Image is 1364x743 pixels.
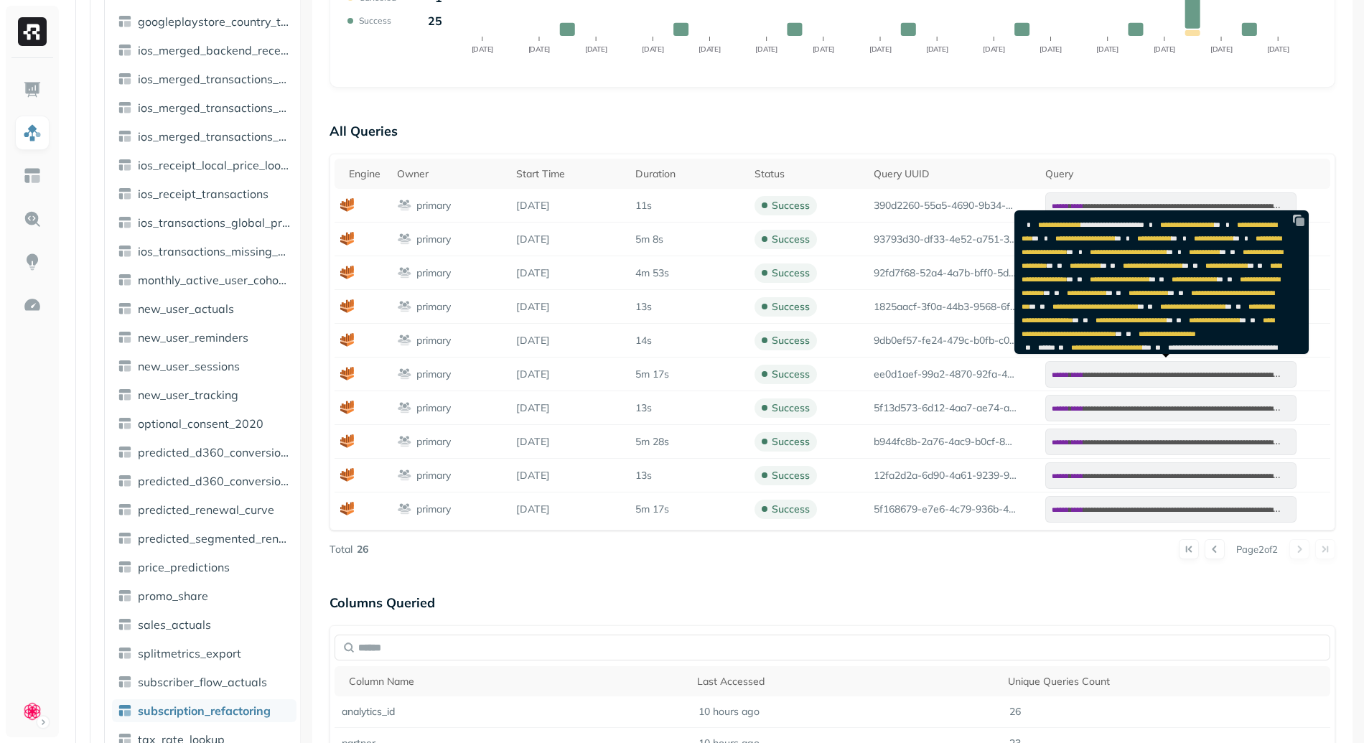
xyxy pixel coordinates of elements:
span: subscriber_flow_actuals [138,675,267,689]
tspan: [DATE] [812,45,834,54]
a: ios_transactions_missing_product_price_lookup [112,240,296,263]
span: price_predictions [138,560,230,574]
div: Engine [349,167,386,181]
p: Columns Queried [330,588,1335,617]
img: Ryft [18,17,47,46]
p: success [772,401,810,415]
img: Assets [23,123,42,142]
a: splitmetrics_export [112,642,296,665]
img: Asset Explorer [23,167,42,185]
img: workgroup [397,468,412,482]
p: 2 days ago [516,199,624,212]
img: table [118,244,132,258]
img: table [118,503,132,517]
span: ios_receipt_transactions [138,187,268,201]
p: 5m 8s [635,233,663,246]
img: table [118,215,132,230]
span: ios_receipt_local_price_lookup [138,158,291,172]
img: table [118,388,132,402]
p: 2 days ago [516,233,624,246]
p: success [772,266,810,280]
img: workgroup [397,401,412,415]
p: 13s [635,469,652,482]
img: table [118,330,132,345]
a: ios_merged_backend_receipt_transactions [112,39,296,62]
a: price_predictions [112,556,296,579]
span: new_user_sessions [138,359,240,373]
p: primary [416,503,451,516]
img: table [118,531,132,546]
tspan: [DATE] [1040,45,1062,54]
p: 5m 17s [635,503,669,516]
img: workgroup [397,333,412,347]
img: table [118,101,132,115]
img: Insights [23,253,42,271]
tspan: [DATE] [1153,45,1175,54]
div: Last Accessed [697,675,997,688]
p: 13s [635,300,652,314]
p: 390d2260-55a5-4690-9b34-81831c43da5f [874,199,1017,212]
a: subscription_refactoring [112,699,296,722]
div: Unique Queries Count [1008,675,1325,688]
p: primary [416,469,451,482]
p: success [772,503,810,516]
span: ios_transactions_missing_product_price_lookup [138,244,291,258]
a: predicted_segmented_renewal_rates [112,527,296,550]
img: table [118,158,132,172]
p: 5 days ago [516,401,624,415]
img: table [118,589,132,603]
div: Query UUID [874,167,1034,181]
p: All Queries [330,116,1335,145]
a: predicted_renewal_curve [112,498,296,521]
span: predicted_d360_conversions [138,445,291,459]
img: table [118,187,132,201]
a: promo_share [112,584,296,607]
p: 92fd7f68-52a4-4a7b-bff0-5dce7b502542 [874,266,1017,280]
p: primary [416,368,451,381]
p: success [772,469,810,482]
img: table [118,359,132,373]
tspan: [DATE] [642,45,664,54]
img: workgroup [397,198,412,212]
img: workgroup [397,232,412,246]
td: analytics_id [335,696,691,728]
p: primary [416,266,451,280]
img: table [118,416,132,431]
a: ios_transactions_global_price_lookup [112,211,296,234]
a: new_user_actuals [112,297,296,320]
div: Duration [635,167,743,181]
span: monthly_active_user_cohorts [138,273,291,287]
p: Success [359,15,391,26]
p: primary [416,199,451,212]
p: 10 hours ago [699,705,996,719]
img: table [118,617,132,632]
p: primary [416,300,451,314]
p: success [772,368,810,381]
tspan: [DATE] [925,45,948,54]
img: table [118,445,132,459]
img: workgroup [397,266,412,280]
img: table [118,474,132,488]
p: success [772,435,810,449]
span: predicted_segmented_renewal_rates [138,531,291,546]
p: 6 days ago [516,469,624,482]
a: new_user_tracking [112,383,296,406]
p: primary [416,334,451,347]
p: 9db0ef57-fe24-479c-b0fb-c0d298fe8418 [874,334,1017,347]
p: success [772,233,810,246]
p: success [772,199,810,212]
div: Owner [397,167,505,181]
a: new_user_sessions [112,355,296,378]
a: subscriber_flow_actuals [112,670,296,693]
img: Optimization [23,296,42,314]
p: 25 [428,14,442,28]
span: ios_merged_transactions_enriched [138,72,291,86]
p: 4 days ago [516,334,624,347]
img: table [118,646,132,660]
img: workgroup [397,367,412,381]
a: googleplaystore_country_tax_lookup [112,10,296,33]
p: 6 days ago [516,503,624,516]
p: 12fa2d2a-6d90-4a61-9239-9217b8b6ccad [874,469,1017,482]
img: Query Explorer [23,210,42,228]
tspan: [DATE] [1210,45,1232,54]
